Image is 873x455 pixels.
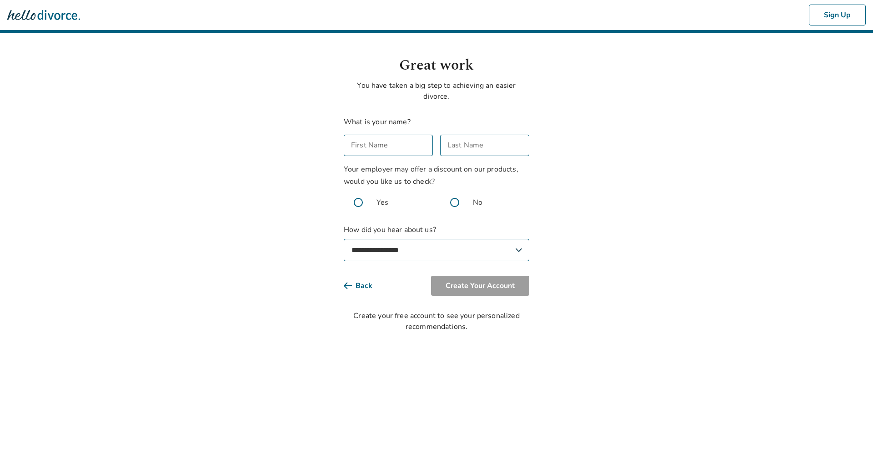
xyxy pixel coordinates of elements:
img: Hello Divorce Logo [7,6,80,24]
label: How did you hear about us? [344,224,529,261]
button: Back [344,276,387,296]
span: Your employer may offer a discount on our products, would you like us to check? [344,164,518,187]
select: How did you hear about us? [344,239,529,261]
iframe: Chat Widget [828,411,873,455]
button: Sign Up [809,5,866,25]
span: No [473,197,482,208]
div: Create your free account to see your personalized recommendations. [344,310,529,332]
button: Create Your Account [431,276,529,296]
p: You have taken a big step to achieving an easier divorce. [344,80,529,102]
label: What is your name? [344,117,411,127]
span: Yes [376,197,388,208]
h1: Great work [344,55,529,76]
